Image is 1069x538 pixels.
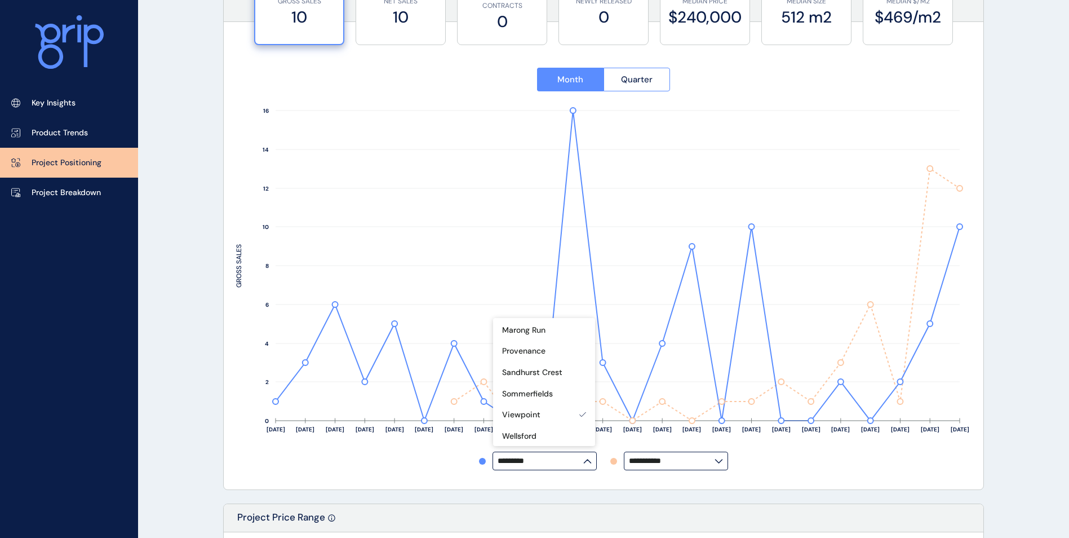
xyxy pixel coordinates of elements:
text: 8 [265,262,269,270]
button: Quarter [604,68,671,91]
text: [DATE] [445,426,463,433]
span: Month [557,74,583,85]
p: Project Breakdown [32,187,101,199]
p: Sandhurst Crest [502,367,562,378]
text: [DATE] [474,426,493,433]
text: [DATE] [712,426,731,433]
text: 10 [263,223,269,231]
text: GROSS SALES [234,244,243,288]
text: 16 [263,107,269,114]
text: [DATE] [951,426,969,433]
p: Key Insights [32,98,76,109]
text: [DATE] [682,426,701,433]
text: [DATE] [831,426,850,433]
p: Marong Run [502,325,545,336]
text: [DATE] [623,426,642,433]
text: 2 [265,378,269,386]
text: 4 [265,340,269,347]
label: $469/m2 [869,6,947,28]
p: Sommerfields [502,389,553,400]
p: Viewpoint [502,409,540,421]
text: [DATE] [921,426,939,433]
label: 0 [565,6,642,28]
label: 10 [261,6,338,28]
text: [DATE] [593,426,612,433]
text: [DATE] [891,426,910,433]
text: [DATE] [802,426,820,433]
text: [DATE] [326,426,344,433]
text: 6 [265,301,269,308]
text: 12 [263,185,269,192]
text: [DATE] [742,426,761,433]
p: Project Price Range [237,511,325,532]
p: Provenance [502,346,545,357]
span: Quarter [621,74,653,85]
text: [DATE] [415,426,433,433]
text: [DATE] [772,426,791,433]
text: [DATE] [356,426,374,433]
p: Wellsford [502,431,536,442]
button: Month [537,68,604,91]
text: 0 [265,417,269,425]
text: [DATE] [296,426,314,433]
label: 0 [463,11,541,33]
text: [DATE] [861,426,880,433]
p: Project Positioning [32,157,101,169]
text: [DATE] [385,426,404,433]
label: $240,000 [666,6,744,28]
label: 10 [362,6,440,28]
text: [DATE] [267,426,285,433]
text: [DATE] [653,426,672,433]
label: 512 m2 [768,6,845,28]
p: Product Trends [32,127,88,139]
text: 14 [263,146,269,153]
